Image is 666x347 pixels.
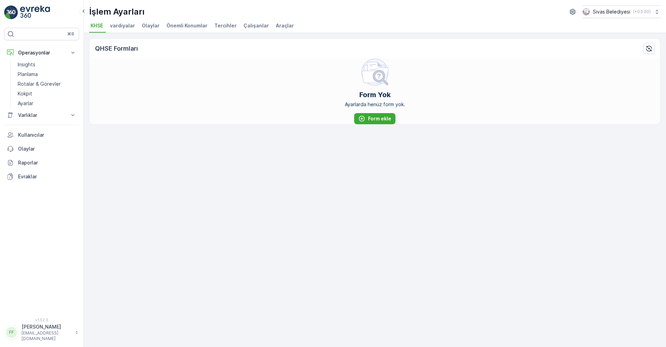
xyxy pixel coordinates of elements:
span: Çalışanlar [244,22,269,29]
p: Form ekle [368,115,391,122]
p: Ayarlar [18,100,33,107]
span: Olaylar [142,22,160,29]
p: Rotalar & Görevler [18,81,61,87]
a: Planlama [15,69,79,79]
h2: Form Yok [359,90,391,100]
a: Ayarlar [15,99,79,108]
span: Önemli Konumlar [166,22,207,29]
span: Araçlar [276,22,294,29]
p: [EMAIL_ADDRESS][DOMAIN_NAME] [22,330,71,341]
a: Rotalar & Görevler [15,79,79,89]
span: v 1.52.0 [4,318,79,322]
p: Insights [18,61,35,68]
p: Kokpit [18,90,32,97]
a: Kullanıcılar [4,128,79,142]
button: Sivas Belediyesi(+03:00) [582,6,660,18]
div: FF [6,327,17,338]
span: Tercihler [214,22,237,29]
p: QHSE Formları [95,44,138,53]
button: Varlıklar [4,108,79,122]
p: Operasyonlar [18,49,65,56]
img: logo [4,6,18,19]
a: Raporlar [4,156,79,170]
img: sivas-belediyesi-logo-png_seeklogo-318229.png [582,8,590,16]
span: vardiyalar [110,22,135,29]
img: logo_light-DOdMpM7g.png [20,6,50,19]
a: Olaylar [4,142,79,156]
a: Kokpit [15,89,79,99]
button: FF[PERSON_NAME][EMAIL_ADDRESS][DOMAIN_NAME] [4,323,79,341]
span: KHSE [91,22,103,29]
p: [PERSON_NAME] [22,323,71,330]
a: Insights [15,60,79,69]
p: Varlıklar [18,112,65,119]
p: ⌘B [67,31,74,37]
p: ( +03:00 ) [633,9,651,15]
p: Planlama [18,71,38,78]
p: Ayarlarda henüz form yok. [345,101,405,108]
p: Raporlar [18,159,76,166]
p: Olaylar [18,145,76,152]
p: Kullanıcılar [18,132,76,138]
p: Sivas Belediyesi [593,8,630,15]
button: Form ekle [354,113,395,124]
button: Operasyonlar [4,46,79,60]
a: Evraklar [4,170,79,184]
img: svg%3e [361,58,389,86]
p: Evraklar [18,173,76,180]
p: İşlem Ayarları [89,6,145,17]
